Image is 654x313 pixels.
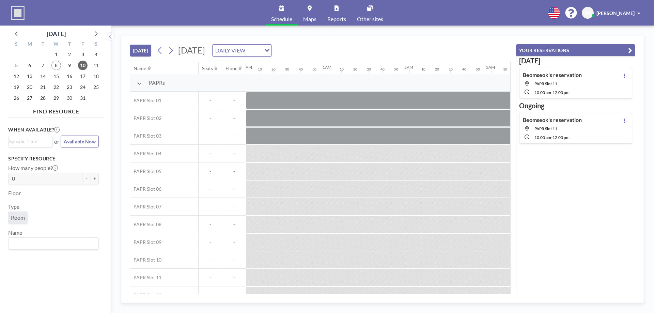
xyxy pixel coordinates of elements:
[552,135,570,140] span: 12:00 PM
[11,214,25,221] span: Room
[199,221,222,228] span: -
[91,61,101,70] span: Saturday, October 11, 2025
[199,239,222,245] span: -
[585,10,591,16] span: BK
[241,65,252,70] div: 12AM
[222,204,246,210] span: -
[130,97,161,104] span: PAPR Slot 01
[78,50,88,59] span: Friday, October 3, 2025
[534,135,551,140] span: 10:00 AM
[214,46,247,55] span: DAILY VIEW
[323,65,331,70] div: 1AM
[367,67,371,72] div: 30
[421,67,425,72] div: 10
[51,50,61,59] span: Wednesday, October 1, 2025
[65,72,74,81] span: Thursday, October 16, 2025
[130,115,161,121] span: PAPR Slot 02
[404,65,413,70] div: 2AM
[130,239,161,245] span: PAPR Slot 09
[435,67,439,72] div: 20
[12,72,21,81] span: Sunday, October 12, 2025
[551,90,552,95] span: -
[380,67,385,72] div: 40
[25,82,34,92] span: Monday, October 20, 2025
[285,67,289,72] div: 30
[78,61,88,70] span: Friday, October 10, 2025
[23,40,36,49] div: M
[222,186,246,192] span: -
[8,203,19,210] label: Type
[222,97,246,104] span: -
[503,67,507,72] div: 10
[199,133,222,139] span: -
[12,93,21,103] span: Sunday, October 26, 2025
[91,82,101,92] span: Saturday, October 25, 2025
[91,173,99,184] button: +
[271,16,292,22] span: Schedule
[199,257,222,263] span: -
[519,101,632,110] h3: Ongoing
[299,67,303,72] div: 40
[534,126,557,131] span: PAPR Slot 11
[134,65,146,72] div: Name
[271,67,276,72] div: 20
[449,67,453,72] div: 30
[89,40,103,49] div: S
[222,151,246,157] span: -
[202,65,213,72] div: Seats
[82,173,91,184] button: -
[38,93,48,103] span: Tuesday, October 28, 2025
[222,275,246,281] span: -
[25,93,34,103] span: Monday, October 27, 2025
[523,116,582,123] h4: Beomseok's reservation
[130,257,161,263] span: PAPR Slot 10
[222,115,246,121] span: -
[51,93,61,103] span: Wednesday, October 29, 2025
[247,46,260,55] input: Search for option
[9,138,49,145] input: Search for option
[65,93,74,103] span: Thursday, October 30, 2025
[9,136,52,146] div: Search for option
[178,45,205,55] span: [DATE]
[51,82,61,92] span: Wednesday, October 22, 2025
[78,93,88,103] span: Friday, October 31, 2025
[199,292,222,298] span: -
[534,90,551,95] span: 10:00 AM
[51,72,61,81] span: Wednesday, October 15, 2025
[130,275,161,281] span: PAPR Slot 11
[65,82,74,92] span: Thursday, October 23, 2025
[64,139,96,144] span: Available Now
[91,50,101,59] span: Saturday, October 4, 2025
[63,40,76,49] div: T
[130,151,161,157] span: PAPR Slot 04
[340,67,344,72] div: 10
[76,40,89,49] div: F
[51,61,61,70] span: Wednesday, October 8, 2025
[38,82,48,92] span: Tuesday, October 21, 2025
[462,67,466,72] div: 40
[199,186,222,192] span: -
[78,72,88,81] span: Friday, October 17, 2025
[47,29,66,38] div: [DATE]
[130,186,161,192] span: PAPR Slot 06
[312,67,316,72] div: 50
[65,50,74,59] span: Thursday, October 2, 2025
[222,221,246,228] span: -
[36,40,50,49] div: T
[38,61,48,70] span: Tuesday, October 7, 2025
[213,45,271,56] div: Search for option
[149,79,165,86] span: PAPRs
[91,72,101,81] span: Saturday, October 18, 2025
[9,239,95,248] input: Search for option
[225,65,237,72] div: Floor
[9,238,98,249] div: Search for option
[534,81,557,86] span: PAPR Slot 11
[199,275,222,281] span: -
[258,67,262,72] div: 10
[486,65,495,70] div: 3AM
[222,239,246,245] span: -
[25,61,34,70] span: Monday, October 6, 2025
[8,156,99,162] h3: Specify resource
[222,168,246,174] span: -
[11,6,25,20] img: organization-logo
